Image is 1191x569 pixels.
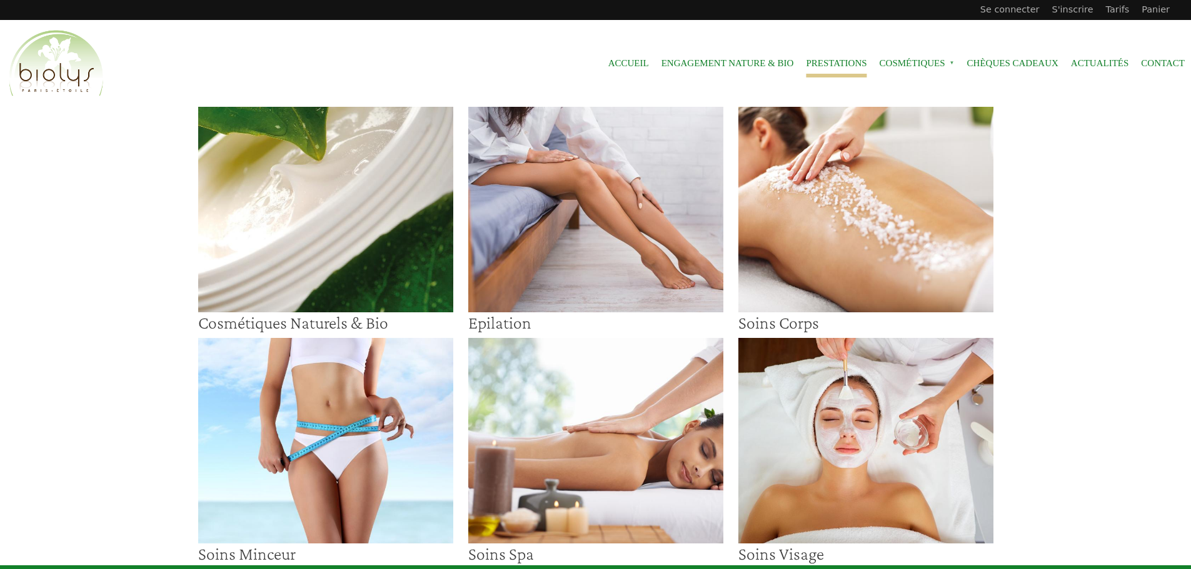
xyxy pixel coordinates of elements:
h3: Epilation [468,312,723,334]
h3: Cosmétiques Naturels & Bio [198,312,453,334]
img: Soins Corps [738,107,993,312]
a: Engagement Nature & Bio [661,49,794,77]
img: Epilation [468,107,723,312]
h3: Soins Minceur [198,543,453,565]
span: Cosmétiques [880,49,955,77]
a: Contact [1141,49,1185,77]
h3: Soins Visage [738,543,993,565]
a: Actualités [1071,49,1129,77]
a: Chèques cadeaux [967,49,1058,77]
img: Soins visage institut biolys paris [738,338,993,543]
img: Accueil [6,28,106,99]
h3: Soins Spa [468,543,723,565]
h3: Soins Corps [738,312,993,334]
img: soins spa institut biolys paris [468,338,723,543]
a: Accueil [608,49,649,77]
span: » [950,61,955,66]
img: Soins Minceur [198,338,453,543]
img: Cosmétiques Naturels & Bio [198,107,453,312]
a: Prestations [806,49,867,77]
